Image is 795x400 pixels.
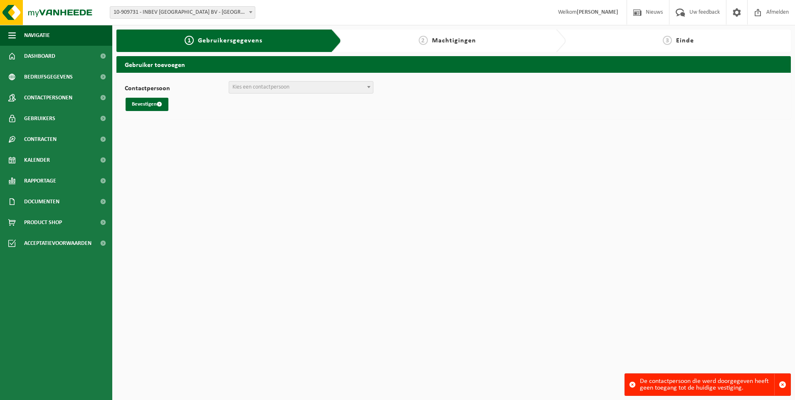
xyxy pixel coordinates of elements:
span: Rapportage [24,170,56,191]
span: 3 [663,36,672,45]
span: Kalender [24,150,50,170]
span: Acceptatievoorwaarden [24,233,91,254]
span: Documenten [24,191,59,212]
span: Einde [676,37,694,44]
span: Product Shop [24,212,62,233]
span: Contactpersonen [24,87,72,108]
label: Contactpersoon [125,85,229,94]
h2: Gebruiker toevoegen [116,56,791,72]
span: Machtigingen [432,37,476,44]
span: Bedrijfsgegevens [24,67,73,87]
strong: [PERSON_NAME] [577,9,618,15]
span: 10-909731 - INBEV BELGIUM BV - ANDERLECHT [110,7,255,18]
span: 10-909731 - INBEV BELGIUM BV - ANDERLECHT [110,6,255,19]
span: 1 [185,36,194,45]
span: Kies een contactpersoon [232,84,289,90]
span: Navigatie [24,25,50,46]
span: Dashboard [24,46,55,67]
button: Bevestigen [126,98,168,111]
div: De contactpersoon die werd doorgegeven heeft geen toegang tot de huidige vestiging. [640,374,774,395]
span: 2 [419,36,428,45]
span: Gebruikersgegevens [198,37,262,44]
span: Contracten [24,129,57,150]
span: Gebruikers [24,108,55,129]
